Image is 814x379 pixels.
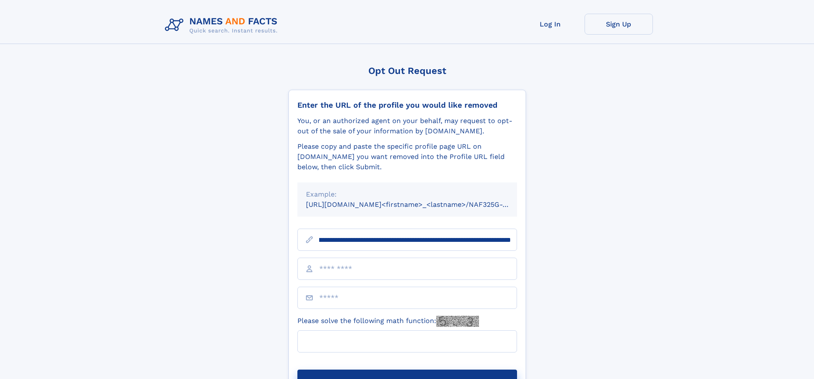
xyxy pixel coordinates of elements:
[585,14,653,35] a: Sign Up
[306,200,533,209] small: [URL][DOMAIN_NAME]<firstname>_<lastname>/NAF325G-xxxxxxxx
[297,316,479,327] label: Please solve the following math function:
[297,141,517,172] div: Please copy and paste the specific profile page URL on [DOMAIN_NAME] you want removed into the Pr...
[306,189,508,200] div: Example:
[297,100,517,110] div: Enter the URL of the profile you would like removed
[297,116,517,136] div: You, or an authorized agent on your behalf, may request to opt-out of the sale of your informatio...
[162,14,285,37] img: Logo Names and Facts
[288,65,526,76] div: Opt Out Request
[516,14,585,35] a: Log In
